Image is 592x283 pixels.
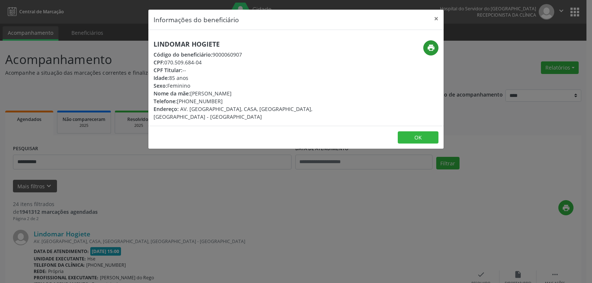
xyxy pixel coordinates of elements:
[154,15,239,24] h5: Informações do beneficiário
[154,40,340,48] h5: Lindomar Hogiete
[154,74,169,81] span: Idade:
[398,131,438,144] button: OK
[154,58,340,66] div: 070.509.684-04
[154,59,164,66] span: CPF:
[154,67,182,74] span: CPF Titular:
[154,105,312,120] span: AV. [GEOGRAPHIC_DATA], CASA, [GEOGRAPHIC_DATA], [GEOGRAPHIC_DATA] - [GEOGRAPHIC_DATA]
[423,40,438,55] button: print
[154,105,179,112] span: Endereço:
[154,90,340,97] div: [PERSON_NAME]
[154,90,190,97] span: Nome da mãe:
[154,82,340,90] div: Feminino
[154,66,340,74] div: --
[427,44,435,52] i: print
[154,82,167,89] span: Sexo:
[154,97,340,105] div: [PHONE_NUMBER]
[154,51,212,58] span: Código do beneficiário:
[429,10,444,28] button: Close
[154,74,340,82] div: 85 anos
[154,51,340,58] div: 9000060907
[154,98,177,105] span: Telefone:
